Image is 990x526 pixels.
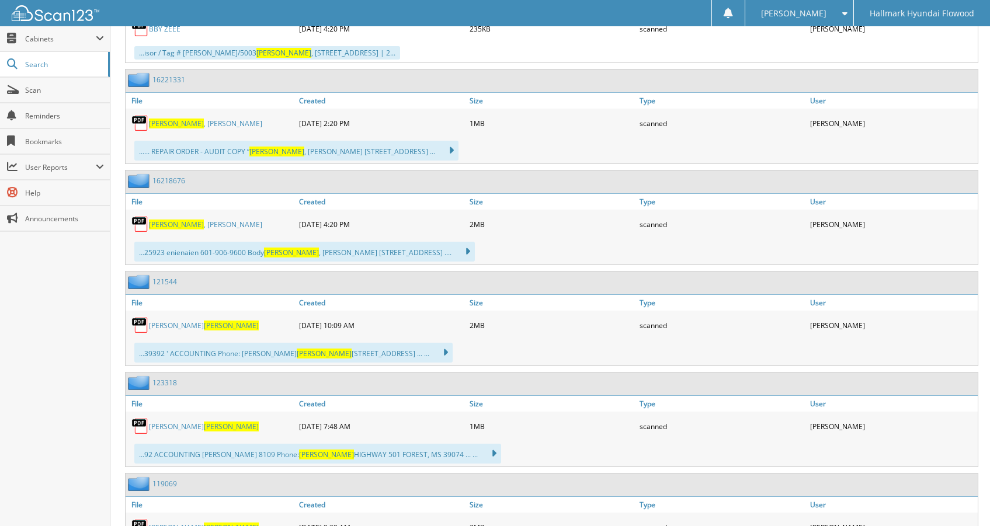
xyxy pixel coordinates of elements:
a: File [126,194,296,210]
span: Hallmark Hyundai Flowood [870,10,974,17]
span: [PERSON_NAME] [149,119,204,128]
div: 2MB [467,313,637,337]
a: [PERSON_NAME][PERSON_NAME] [149,422,259,431]
a: Created [296,93,467,109]
img: PDF.png [131,215,149,233]
a: [PERSON_NAME], [PERSON_NAME] [149,119,262,128]
div: [DATE] 7:48 AM [296,414,467,438]
span: Search [25,60,102,69]
a: User [807,497,978,513]
a: Size [467,396,637,412]
img: PDF.png [131,20,149,37]
a: Type [637,497,807,513]
div: [DATE] 2:20 PM [296,112,467,135]
a: 123318 [152,378,177,388]
a: [PERSON_NAME][PERSON_NAME] [149,321,259,330]
a: 16218676 [152,176,185,186]
a: Type [637,194,807,210]
img: PDF.png [131,417,149,435]
a: User [807,396,978,412]
div: scanned [637,17,807,40]
a: File [126,93,296,109]
a: Created [296,396,467,412]
div: ...92 ACCOUNTING [PERSON_NAME] 8109 Phone: HIGHWAY 501 FOREST, MS 39074 ... ... [134,444,501,464]
div: scanned [637,112,807,135]
a: 121544 [152,277,177,287]
span: [PERSON_NAME] [204,321,259,330]
div: [PERSON_NAME] [807,213,978,236]
img: PDF.png [131,114,149,132]
div: [PERSON_NAME] [807,17,978,40]
img: folder2.png [128,476,152,491]
span: [PERSON_NAME] [299,450,354,459]
a: User [807,93,978,109]
span: Reminders [25,111,104,121]
span: Bookmarks [25,137,104,147]
div: [DATE] 4:20 PM [296,17,467,40]
a: User [807,194,978,210]
a: File [126,295,296,311]
a: Size [467,194,637,210]
a: 16221331 [152,75,185,85]
span: [PERSON_NAME] [204,422,259,431]
a: 119069 [152,479,177,489]
a: Type [637,396,807,412]
a: User [807,295,978,311]
div: [PERSON_NAME] [807,313,978,337]
a: [PERSON_NAME], [PERSON_NAME] [149,220,262,229]
div: ...25923 enienaien 601-906-9600 Body , [PERSON_NAME] [STREET_ADDRESS] .... [134,242,475,262]
img: PDF.png [131,316,149,334]
a: Created [296,497,467,513]
span: [PERSON_NAME] [264,248,319,257]
div: scanned [637,313,807,337]
img: folder2.png [128,274,152,289]
div: 1MB [467,414,637,438]
a: Size [467,497,637,513]
span: [PERSON_NAME] [761,10,826,17]
div: [DATE] 4:20 PM [296,213,467,236]
div: ...39392 ' ACCOUNTING Phone: [PERSON_NAME] [STREET_ADDRESS] ... ... [134,343,453,363]
iframe: Chat Widget [932,470,990,526]
img: folder2.png [128,375,152,390]
a: File [126,497,296,513]
a: Created [296,194,467,210]
div: scanned [637,414,807,438]
a: BBY ZEEE [149,24,180,34]
div: [PERSON_NAME] [807,112,978,135]
span: Help [25,188,104,198]
a: Created [296,295,467,311]
div: scanned [637,213,807,236]
div: 1MB [467,112,637,135]
span: [PERSON_NAME] [149,220,204,229]
div: ...... REPAIR ORDER - AUDIT COPY “ , [PERSON_NAME] [STREET_ADDRESS] ... [134,141,458,161]
span: [PERSON_NAME] [249,147,304,156]
a: Type [637,295,807,311]
a: File [126,396,296,412]
img: folder2.png [128,72,152,87]
a: Size [467,93,637,109]
a: Size [467,295,637,311]
div: ...isor / Tag # [PERSON_NAME]/5003 , [STREET_ADDRESS] | 2... [134,46,400,60]
div: 2MB [467,213,637,236]
span: User Reports [25,162,96,172]
span: Announcements [25,214,104,224]
a: Type [637,93,807,109]
img: scan123-logo-white.svg [12,5,99,21]
div: [DATE] 10:09 AM [296,313,467,337]
span: [PERSON_NAME] [256,48,311,58]
span: Scan [25,85,104,95]
span: [PERSON_NAME] [297,349,352,358]
div: [PERSON_NAME] [807,414,978,438]
img: folder2.png [128,173,152,188]
div: 235KB [467,17,637,40]
span: Cabinets [25,34,96,44]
